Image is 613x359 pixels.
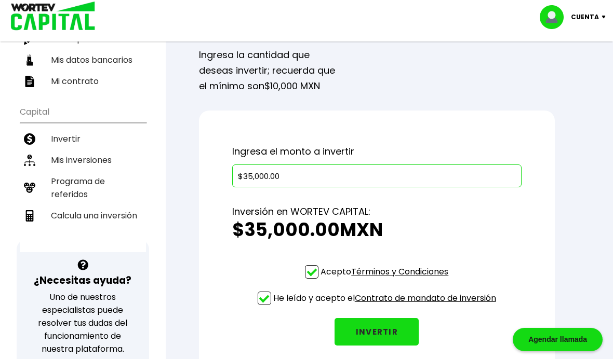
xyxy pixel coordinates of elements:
img: inversiones-icon.6695dc30.svg [24,155,35,166]
a: Mis inversiones [20,149,146,171]
h3: ¿Necesitas ayuda? [34,273,131,288]
a: Mi contrato [20,71,146,92]
img: datos-icon.10cf9172.svg [24,54,35,66]
p: Acepto [321,265,448,278]
p: Uno de nuestros especialistas puede resolver tus dudas del funcionamiento de nuestra plataforma. [30,291,136,355]
div: Agendar llamada [513,328,603,351]
p: Cuenta [571,9,599,25]
a: Invertir [20,128,146,149]
a: Programa de referidos [20,171,146,205]
a: Términos y Condiciones [351,266,448,278]
p: Ingresa la cantidad que deseas invertir; recuerda que el mínimo son [199,39,341,94]
img: invertir-icon.b3b967d7.svg [24,133,35,145]
p: Ingresa el monto a invertir [232,144,522,159]
h2: $35,000.00 MXN [232,219,522,240]
a: Mis datos bancarios [20,49,146,71]
img: contrato-icon.f2db500c.svg [24,76,35,87]
img: icon-down [599,16,613,19]
a: Calcula una inversión [20,205,146,226]
img: calculadora-icon.17d418c4.svg [24,210,35,222]
p: He leído y acepto el [273,292,496,305]
span: $10,000 MXN [264,79,320,92]
button: INVERTIR [335,318,419,346]
a: Contrato de mandato de inversión [355,292,496,304]
ul: Capital [20,100,146,252]
p: Inversión en WORTEV CAPITAL: [232,204,522,219]
img: profile-image [540,5,571,29]
img: recomiendanos-icon.9b8e9327.svg [24,182,35,194]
